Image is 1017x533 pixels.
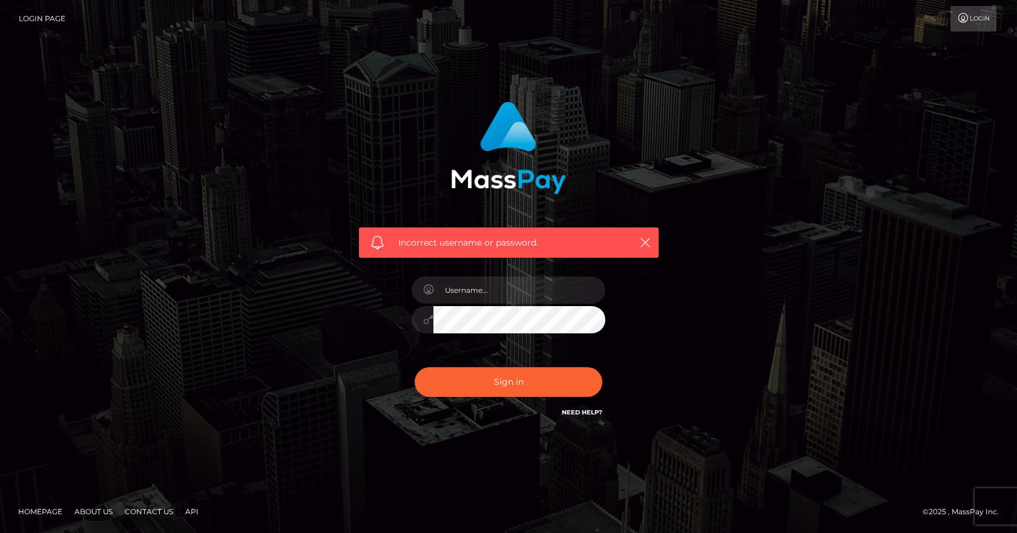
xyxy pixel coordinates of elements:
[562,408,602,416] a: Need Help?
[180,502,203,521] a: API
[398,237,619,249] span: Incorrect username or password.
[451,102,566,194] img: MassPay Login
[70,502,117,521] a: About Us
[120,502,178,521] a: Contact Us
[13,502,67,521] a: Homepage
[950,6,996,31] a: Login
[415,367,602,397] button: Sign in
[433,276,605,304] input: Username...
[923,505,1008,518] div: © 2025 , MassPay Inc.
[19,6,65,31] a: Login Page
